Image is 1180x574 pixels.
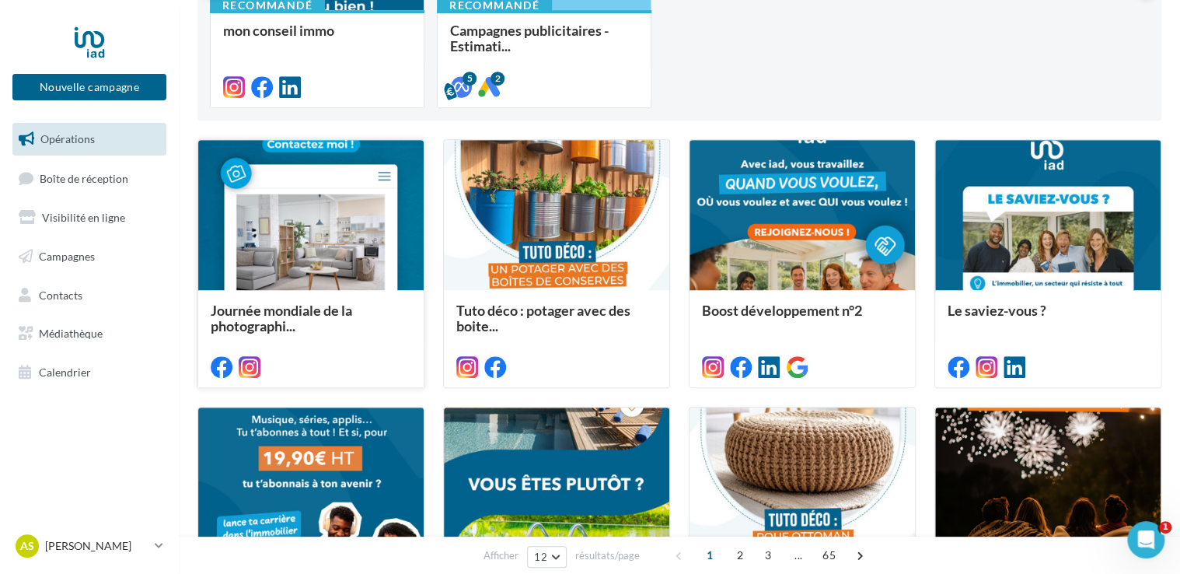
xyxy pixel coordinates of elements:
[40,132,95,145] span: Opérations
[42,211,125,224] span: Visibilité en ligne
[456,302,630,334] span: Tuto déco : potager avec des boite...
[12,74,166,100] button: Nouvelle campagne
[12,531,166,561] a: As [PERSON_NAME]
[534,551,547,563] span: 12
[786,543,811,568] span: ...
[45,538,148,554] p: [PERSON_NAME]
[9,201,169,234] a: Visibilité en ligne
[223,22,334,39] span: mon conseil immo
[9,317,169,350] a: Médiathèque
[39,250,95,263] span: Campagnes
[20,538,34,554] span: As
[484,548,518,563] span: Afficher
[9,279,169,312] a: Contacts
[9,240,169,273] a: Campagnes
[527,546,567,568] button: 12
[948,302,1046,319] span: Le saviez-vous ?
[1159,521,1171,534] span: 1
[816,543,842,568] span: 65
[728,543,752,568] span: 2
[9,356,169,389] a: Calendrier
[697,543,722,568] span: 1
[39,366,91,379] span: Calendrier
[39,288,82,301] span: Contacts
[450,22,609,54] span: Campagnes publicitaires - Estimati...
[702,302,862,319] span: Boost développement n°2
[9,123,169,156] a: Opérations
[39,327,103,340] span: Médiathèque
[463,72,477,86] div: 5
[9,162,169,195] a: Boîte de réception
[1127,521,1164,558] iframe: Intercom live chat
[40,171,128,184] span: Boîte de réception
[756,543,780,568] span: 3
[211,302,352,334] span: Journée mondiale de la photographi...
[491,72,504,86] div: 2
[575,548,640,563] span: résultats/page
